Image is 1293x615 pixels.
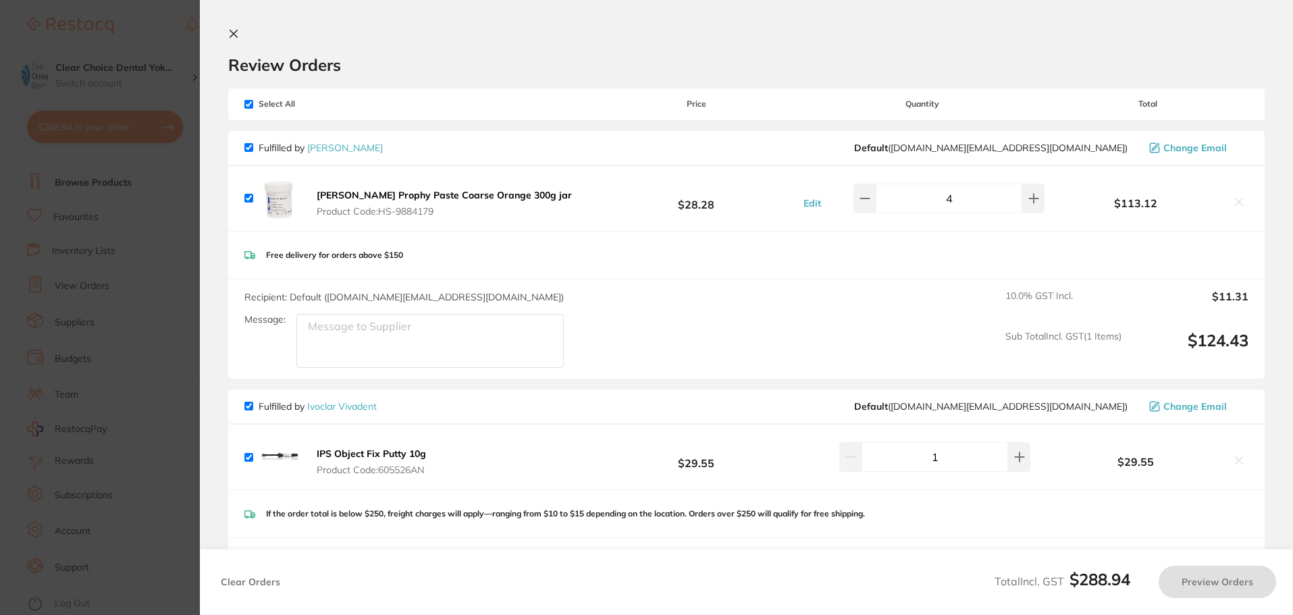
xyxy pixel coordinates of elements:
h2: Review Orders [228,55,1265,75]
span: Select All [244,99,379,109]
b: $29.55 [596,445,796,470]
b: $28.28 [596,186,796,211]
span: Product Code: 605526AN [317,464,426,475]
span: Total [1048,99,1248,109]
img: amxhZnVseA [259,177,302,220]
output: $11.31 [1132,290,1248,320]
b: Default [854,142,888,154]
a: [PERSON_NAME] [307,142,383,154]
label: Message: [244,314,286,325]
span: Quantity [797,99,1048,109]
b: $288.94 [1070,569,1130,589]
button: Preview Orders [1159,566,1276,598]
a: Ivoclar Vivadent [307,400,377,412]
button: Clear Orders [217,566,284,598]
span: Total Incl. GST [995,574,1130,588]
button: Edit [799,197,825,209]
span: customer.care@henryschein.com.au [854,142,1128,153]
button: Change Email [1145,400,1248,412]
button: [PERSON_NAME] Prophy Paste Coarse Orange 300g jar Product Code:HS-9884179 [313,189,576,217]
b: IPS Object Fix Putty 10g [317,448,426,460]
span: Product Code: HS-9884179 [317,206,572,217]
p: Fulfilled by [259,142,383,153]
button: IPS Object Fix Putty 10g Product Code:605526AN [313,448,430,476]
span: Price [596,99,796,109]
span: orders.au@ivoclar.com [854,401,1128,412]
b: $29.55 [1048,456,1224,468]
p: Fulfilled by [259,401,377,412]
img: cnd2enJubA [259,435,302,479]
button: Change Email [1145,142,1248,154]
output: $124.43 [1132,331,1248,368]
span: 10.0 % GST Incl. [1005,290,1122,320]
span: Change Email [1163,401,1227,412]
span: Sub Total Incl. GST ( 1 Items) [1005,331,1122,368]
span: Change Email [1163,142,1227,153]
p: If the order total is below $250, freight charges will apply—ranging from $10 to $15 depending on... [266,509,865,518]
b: Default [854,400,888,412]
p: Free delivery for orders above $150 [266,250,403,260]
span: Recipient: Default ( [DOMAIN_NAME][EMAIL_ADDRESS][DOMAIN_NAME] ) [244,291,564,303]
b: $113.12 [1048,197,1224,209]
b: [PERSON_NAME] Prophy Paste Coarse Orange 300g jar [317,189,572,201]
